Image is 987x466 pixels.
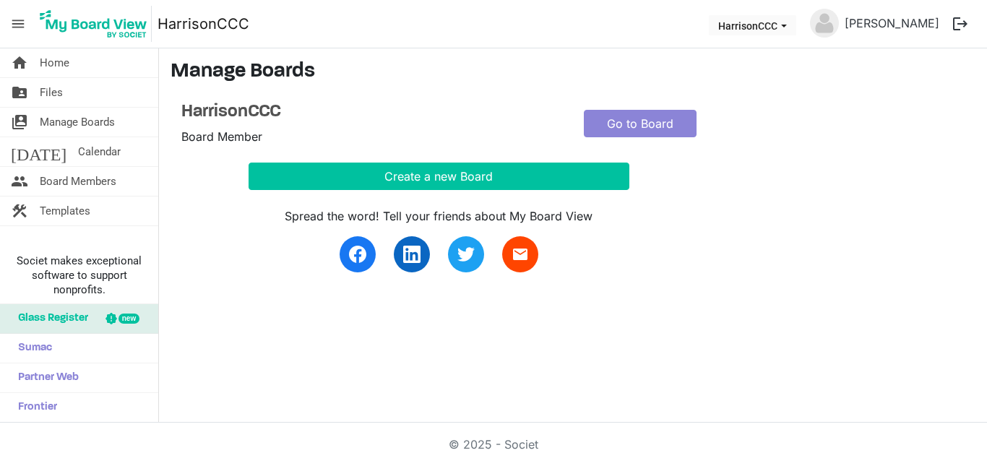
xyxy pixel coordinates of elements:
[40,108,115,137] span: Manage Boards
[171,60,975,85] h3: Manage Boards
[449,437,538,452] a: © 2025 - Societ
[584,110,697,137] a: Go to Board
[11,78,28,107] span: folder_shared
[35,6,158,42] a: My Board View Logo
[502,236,538,272] a: email
[11,108,28,137] span: switch_account
[7,254,152,297] span: Societ makes exceptional software to support nonprofits.
[403,246,421,263] img: linkedin.svg
[118,314,139,324] div: new
[512,246,529,263] span: email
[181,102,562,123] a: HarrisonCCC
[11,137,66,166] span: [DATE]
[40,197,90,225] span: Templates
[158,9,249,38] a: HarrisonCCC
[349,246,366,263] img: facebook.svg
[11,363,79,392] span: Partner Web
[181,129,262,144] span: Board Member
[11,334,52,363] span: Sumac
[11,48,28,77] span: home
[78,137,121,166] span: Calendar
[249,163,629,190] button: Create a new Board
[35,6,152,42] img: My Board View Logo
[810,9,839,38] img: no-profile-picture.svg
[40,167,116,196] span: Board Members
[11,304,88,333] span: Glass Register
[249,207,629,225] div: Spread the word! Tell your friends about My Board View
[4,10,32,38] span: menu
[40,48,69,77] span: Home
[709,15,796,35] button: HarrisonCCC dropdownbutton
[945,9,975,39] button: logout
[839,9,945,38] a: [PERSON_NAME]
[40,78,63,107] span: Files
[11,167,28,196] span: people
[457,246,475,263] img: twitter.svg
[11,197,28,225] span: construction
[11,393,57,422] span: Frontier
